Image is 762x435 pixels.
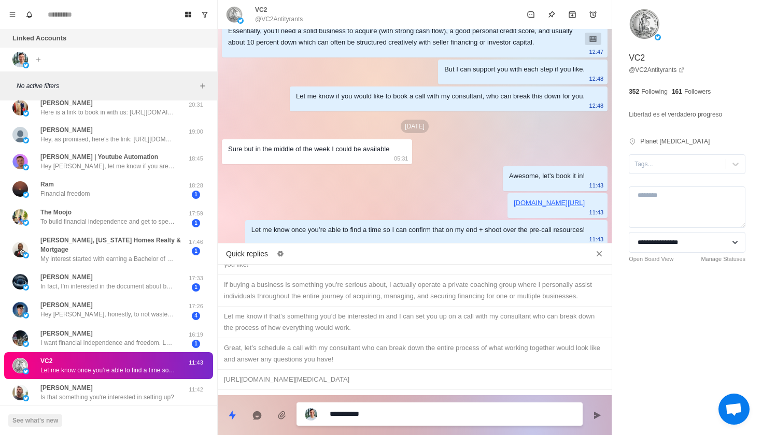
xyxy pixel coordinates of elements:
[226,249,268,259] p: Quick replies
[589,207,604,218] p: 11:43
[401,120,429,133] p: [DATE]
[12,181,28,197] img: picture
[12,358,28,373] img: picture
[514,199,585,207] a: [DOMAIN_NAME][URL]
[40,356,52,366] p: VC2
[183,181,209,190] p: 18:28
[40,393,174,402] p: Is that something you're interested in setting up?
[40,108,175,117] p: Here is a link to book in with us: [URL][DOMAIN_NAME][DOMAIN_NAME]
[629,255,673,264] a: Open Board View
[684,87,711,96] p: Followers
[23,252,29,258] img: picture
[672,87,682,96] p: 161
[640,137,710,146] p: Planet [MEDICAL_DATA]
[583,4,603,25] button: Add reminder
[40,329,93,338] p: [PERSON_NAME]
[255,15,303,24] p: @VC2Antityrants
[183,154,209,163] p: 18:45
[40,366,175,375] p: Let me know once you’re able to find a time so I can confirm that on my end + shoot over the pre-...
[23,284,29,291] img: picture
[192,340,200,348] span: 1
[305,408,317,421] img: picture
[23,395,29,401] img: picture
[192,312,200,320] span: 4
[509,170,585,182] div: Awesome, let's book it in!
[629,65,685,75] a: @VC2Antityrants
[12,330,28,346] img: picture
[589,73,604,84] p: 12:48
[192,219,200,227] span: 1
[296,91,585,102] div: Let me know if you would like to book a call with my consultant, who can break this down for you.
[224,279,605,302] div: If buying a business is something you're serious about, I actually operate a private coaching gro...
[12,302,28,317] img: picture
[40,310,175,319] p: Hey [PERSON_NAME], honestly, to not waste time: I’m here offering a Ghost management service for ...
[40,152,158,162] p: [PERSON_NAME] | Youtube Automation
[23,312,29,318] img: picture
[40,98,93,108] p: [PERSON_NAME]
[23,341,29,347] img: picture
[629,8,660,39] img: picture
[8,414,62,427] button: See what's new
[237,18,244,24] img: picture
[40,208,72,217] p: The Moojo
[224,311,605,334] div: Let me know if that’s something you’d be interested in and I can set you up on a call with my con...
[40,254,175,264] p: My interest started with earning a Bachelor of Science in Business Management. The problem with m...
[629,52,645,64] p: VC2
[701,255,745,264] a: Manage Statuses
[224,374,605,385] div: [URL][DOMAIN_NAME][MEDICAL_DATA]
[23,110,29,117] img: picture
[21,6,37,23] button: Notifications
[272,245,289,262] button: Edit quick replies
[23,192,29,198] img: picture
[12,154,28,169] img: picture
[12,33,66,44] p: Linked Accounts
[17,81,196,91] p: No active filters
[40,272,93,282] p: [PERSON_NAME]
[12,385,28,400] img: picture
[562,4,583,25] button: Archive
[40,338,175,347] p: I want financial independence and freedom. Located in [GEOGRAPHIC_DATA], thanks.
[40,125,93,135] p: [PERSON_NAME]
[192,247,200,255] span: 1
[228,25,585,48] div: Essentially, you’ll need a solid business to acquire (with strong cash flow), a good personal cre...
[589,180,604,191] p: 11:43
[4,6,21,23] button: Menu
[23,368,29,374] img: picture
[23,220,29,226] img: picture
[444,64,585,75] div: But I can support you with each step if you like.
[183,385,209,394] p: 11:42
[629,87,639,96] p: 352
[180,6,196,23] button: Board View
[255,5,267,15] p: VC2
[12,209,28,225] img: picture
[183,274,209,283] p: 17:33
[40,180,54,189] p: Ram
[641,87,668,96] p: Following
[541,4,562,25] button: Pin
[224,394,605,405] div: Let me know once you’re able to find a time so I can confirm that on my end + shoot over the pre-...
[183,209,209,218] p: 17:59
[183,330,209,339] p: 16:19
[32,53,45,66] button: Add account
[12,242,28,257] img: picture
[183,238,209,247] p: 17:46
[40,383,93,393] p: [PERSON_NAME]
[40,189,90,198] p: Financial freedom
[589,100,604,111] p: 12:48
[23,137,29,143] img: picture
[247,405,267,426] button: Reply with AI
[520,4,541,25] button: Mark as unread
[40,300,93,310] p: [PERSON_NAME]
[251,224,585,236] div: Let me know once you’re able to find a time so I can confirm that on my end + shoot over the pre-...
[183,127,209,136] p: 19:00
[12,127,28,142] img: picture
[40,162,175,171] p: Hey [PERSON_NAME], let me know if you are open to connect!
[183,358,209,367] p: 11:43
[40,135,175,144] p: Hey, as promised, here's the link: [URL][DOMAIN_NAME] P.S.: If you want to buy a "boring" busines...
[228,143,389,155] div: Sure but in the middle of the week I could be available
[12,100,28,115] img: picture
[589,234,604,245] p: 11:43
[40,236,183,254] p: [PERSON_NAME], [US_STATE] Homes Realty & Mortgage
[629,109,722,120] p: Libertad es el verdadero progreso
[12,52,28,67] img: picture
